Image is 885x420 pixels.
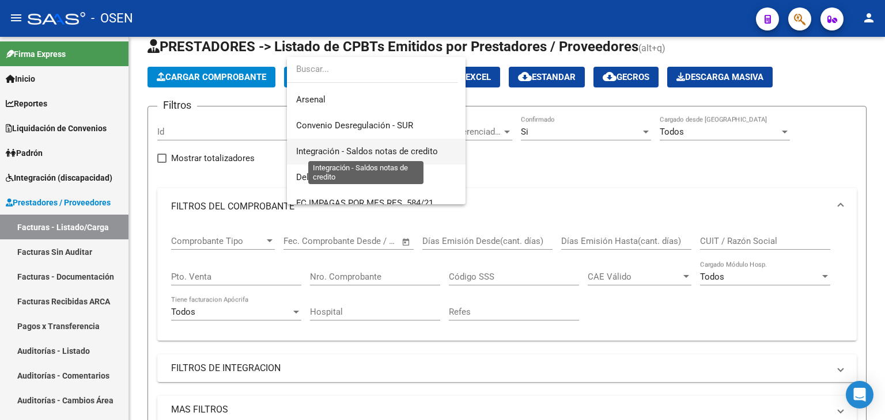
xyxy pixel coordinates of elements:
span: Convenio Desregulación - SUR [296,120,413,131]
span: FC IMPAGAS POR MES RES. 584/21 [296,198,433,208]
div: Open Intercom Messenger [846,381,873,408]
span: Integración - Saldos notas de credito [296,146,438,156]
span: Delegaciones [296,172,349,182]
span: Arsenal [296,94,326,105]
